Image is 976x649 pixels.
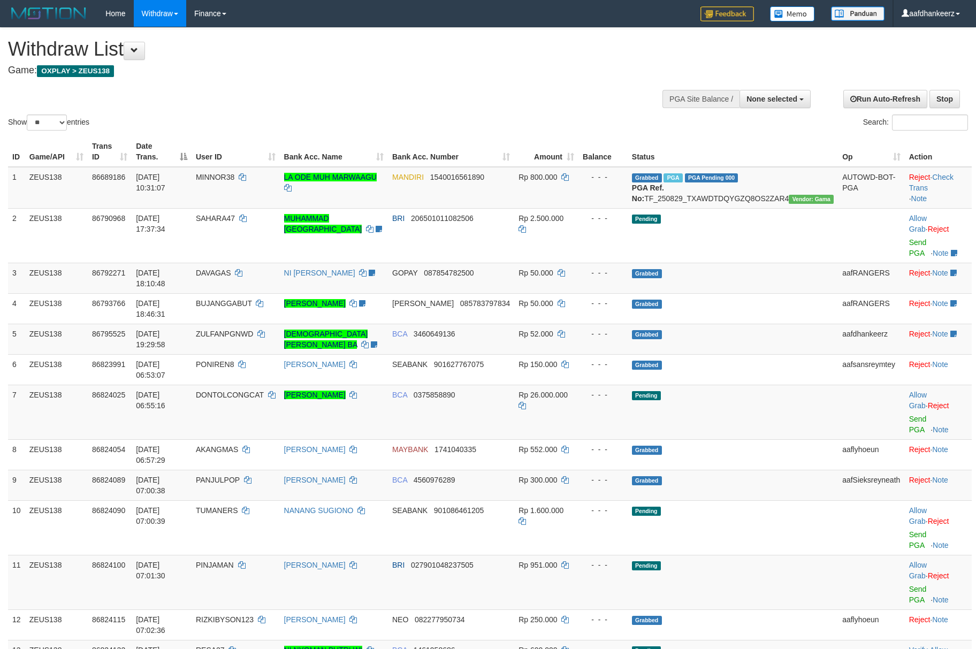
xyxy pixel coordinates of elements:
td: aafRANGERS [838,293,905,324]
span: Rp 1.600.000 [518,506,563,515]
div: - - - [583,614,623,625]
td: ZEUS138 [25,354,88,385]
span: 86793766 [92,299,125,308]
a: Reject [909,445,931,454]
a: Note [932,330,948,338]
span: [DATE] 17:37:34 [136,214,165,233]
td: 11 [8,555,25,609]
a: Note [932,445,948,454]
a: [PERSON_NAME] [284,445,346,454]
span: Grabbed [632,173,662,182]
td: · [905,555,972,609]
span: MAYBANK [392,445,428,454]
a: Send PGA [909,415,927,434]
td: 8 [8,439,25,470]
span: DAVAGAS [196,269,231,277]
td: · [905,324,972,354]
a: [PERSON_NAME] [284,561,346,569]
a: LA ODE MUH MARWAAGU [284,173,377,181]
label: Search: [863,114,968,131]
span: [DATE] 07:00:39 [136,506,165,525]
span: ZULFANPGNWD [196,330,253,338]
span: Copy 1540016561890 to clipboard [430,173,484,181]
span: Marked by aafkaynarin [664,173,682,182]
div: - - - [583,560,623,570]
span: Copy 1741040335 to clipboard [434,445,476,454]
span: PINJAMAN [196,561,234,569]
div: - - - [583,268,623,278]
a: Allow Grab [909,506,927,525]
a: [PERSON_NAME] [284,615,346,624]
span: Grabbed [632,616,662,625]
span: Grabbed [632,361,662,370]
span: [DATE] 18:46:31 [136,299,165,318]
a: MUHAMMAD [GEOGRAPHIC_DATA] [284,214,362,233]
span: Copy 027901048237505 to clipboard [411,561,474,569]
td: 1 [8,167,25,209]
td: 7 [8,385,25,439]
span: TUMANERS [196,506,238,515]
span: OXPLAY > ZEUS138 [37,65,114,77]
span: 86790968 [92,214,125,223]
a: [DEMOGRAPHIC_DATA][PERSON_NAME] BA [284,330,368,349]
th: Game/API: activate to sort column ascending [25,136,88,167]
span: Pending [632,507,661,516]
td: aafdhankeerz [838,324,905,354]
span: · [909,506,928,525]
div: PGA Site Balance / [662,90,739,108]
span: Rp 50.000 [518,269,553,277]
td: · [905,609,972,640]
td: · [905,354,972,385]
span: None selected [746,95,797,103]
span: [DATE] 07:01:30 [136,561,165,580]
th: Balance [578,136,628,167]
a: Note [933,541,949,549]
td: ZEUS138 [25,609,88,640]
td: ZEUS138 [25,167,88,209]
td: · [905,263,972,293]
a: Allow Grab [909,561,927,580]
td: TF_250829_TXAWDTDQYGZQ8OS2ZAR4 [628,167,838,209]
span: PGA Pending [685,173,738,182]
a: [PERSON_NAME] [284,476,346,484]
img: Feedback.jpg [700,6,754,21]
th: Op: activate to sort column ascending [838,136,905,167]
td: · [905,385,972,439]
span: 86824115 [92,615,125,624]
span: 86792271 [92,269,125,277]
span: Rp 250.000 [518,615,557,624]
th: ID [8,136,25,167]
div: - - - [583,475,623,485]
span: AKANGMAS [196,445,238,454]
span: Grabbed [632,446,662,455]
span: MANDIRI [392,173,424,181]
a: Reject [928,517,949,525]
span: [DATE] 06:57:29 [136,445,165,464]
td: · [905,500,972,555]
a: [PERSON_NAME] [284,391,346,399]
span: Rp 26.000.000 [518,391,568,399]
td: aafRANGERS [838,263,905,293]
span: Copy 4560976289 to clipboard [414,476,455,484]
a: Note [933,595,949,604]
img: panduan.png [831,6,884,21]
td: aafSieksreyneath [838,470,905,500]
a: Note [932,299,948,308]
span: BCA [392,391,407,399]
span: Copy 901086461205 to clipboard [434,506,484,515]
div: - - - [583,390,623,400]
span: PONIREN8 [196,360,234,369]
span: [DATE] 07:02:36 [136,615,165,635]
a: NI [PERSON_NAME] [284,269,355,277]
span: Grabbed [632,476,662,485]
a: Allow Grab [909,214,927,233]
td: ZEUS138 [25,555,88,609]
a: Reject [928,225,949,233]
a: Note [932,476,948,484]
select: Showentries [27,114,67,131]
span: MINNOR38 [196,173,234,181]
span: BCA [392,476,407,484]
b: PGA Ref. No: [632,184,664,203]
span: Pending [632,391,661,400]
img: Button%20Memo.svg [770,6,815,21]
